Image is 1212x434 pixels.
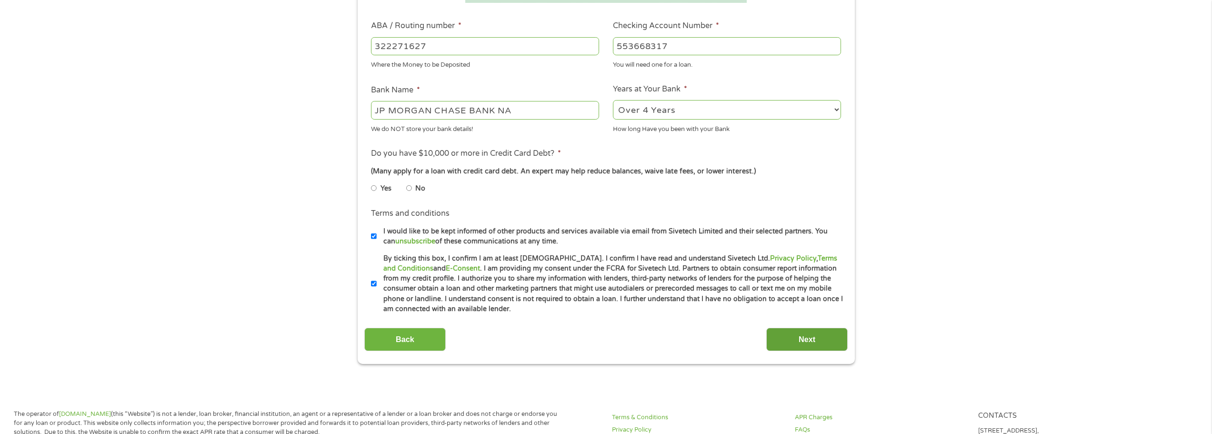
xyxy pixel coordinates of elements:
a: E-Consent [446,264,480,273]
label: Yes [381,183,391,194]
label: Checking Account Number [613,21,719,31]
input: Back [364,328,446,351]
div: We do NOT store your bank details! [371,121,599,134]
label: Do you have $10,000 or more in Credit Card Debt? [371,149,561,159]
label: Terms and conditions [371,209,450,219]
div: You will need one for a loan. [613,57,841,70]
a: APR Charges [795,413,966,422]
div: How long Have you been with your Bank [613,121,841,134]
input: 345634636 [613,37,841,55]
div: (Many apply for a loan with credit card debt. An expert may help reduce balances, waive late fees... [371,166,841,177]
label: By ticking this box, I confirm I am at least [DEMOGRAPHIC_DATA]. I confirm I have read and unders... [377,253,844,314]
a: unsubscribe [395,237,435,245]
h4: Contacts [978,412,1150,421]
a: [DOMAIN_NAME] [59,410,111,418]
div: Where the Money to be Deposited [371,57,599,70]
label: Years at Your Bank [613,84,687,94]
input: 263177916 [371,37,599,55]
a: Privacy Policy [770,254,816,262]
a: Terms & Conditions [612,413,783,422]
label: ABA / Routing number [371,21,461,31]
label: Bank Name [371,85,420,95]
input: Next [766,328,848,351]
label: No [415,183,425,194]
label: I would like to be kept informed of other products and services available via email from Sivetech... [377,226,844,247]
a: Terms and Conditions [383,254,837,273]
